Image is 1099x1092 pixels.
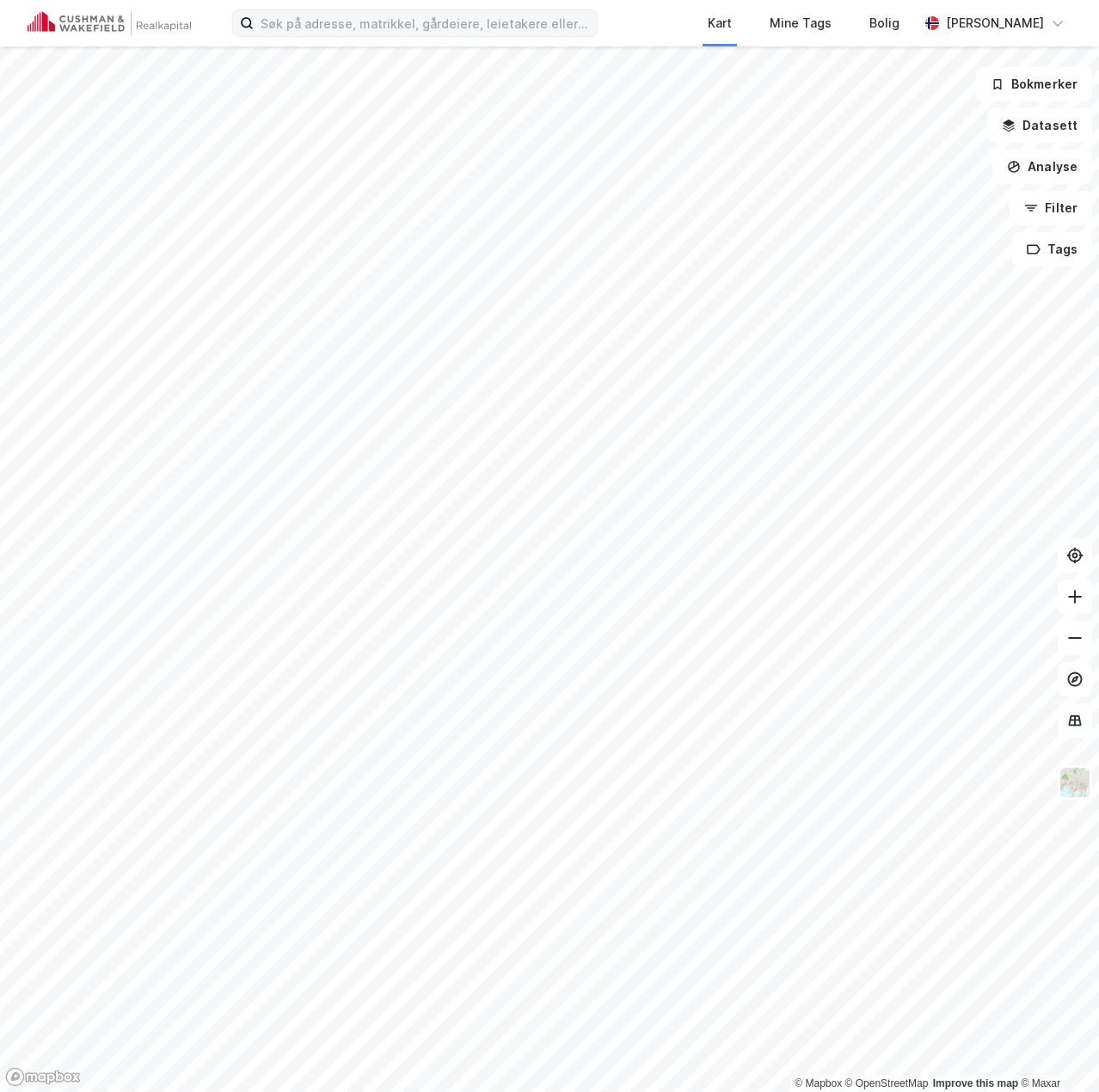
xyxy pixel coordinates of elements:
a: OpenStreetMap [845,1077,929,1089]
div: [PERSON_NAME] [946,13,1044,34]
iframe: Chat Widget [1013,1009,1099,1092]
div: Bolig [869,13,899,34]
div: Mine Tags [770,13,832,34]
button: Datasett [987,108,1092,143]
a: Improve this map [933,1077,1018,1089]
a: Mapbox homepage [5,1067,81,1087]
button: Bokmerker [976,67,1092,101]
div: Kart [708,13,732,34]
button: Analyse [992,150,1092,184]
button: Tags [1012,232,1092,267]
a: Mapbox [795,1077,842,1089]
button: Filter [1010,191,1092,225]
img: Z [1059,766,1091,799]
img: cushman-wakefield-realkapital-logo.202ea83816669bd177139c58696a8fa1.svg [28,11,191,35]
div: Kontrollprogram for chat [1013,1009,1099,1092]
input: Søk på adresse, matrikkel, gårdeiere, leietakere eller personer [254,10,597,36]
